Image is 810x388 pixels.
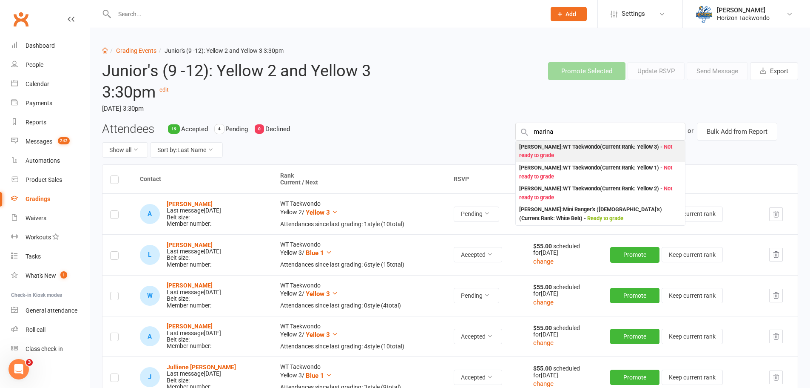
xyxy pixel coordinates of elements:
strong: $55.00 [533,365,553,372]
img: thumb_image1625461565.png [696,6,713,23]
button: Promote [610,370,659,385]
div: 19 [168,124,180,134]
button: Keep current rank [662,329,723,344]
button: Bulk Add from Report [697,123,777,141]
div: [PERSON_NAME] : WT Taekwondo (Current Rank: Yellow 1 ) - [519,164,682,181]
span: Settings [622,4,645,23]
div: Tasks [26,253,41,260]
strong: $55.00 [533,243,553,250]
a: edit [159,86,168,93]
time: [DATE] 3:30pm [102,101,385,116]
div: [PERSON_NAME] : WT Taekwondo (Current Rank: Yellow 3 ) - [519,143,682,160]
a: Payments [11,94,90,113]
a: Workouts [11,228,90,247]
button: change [533,338,554,348]
a: Calendar [11,75,90,94]
span: Blue 1 [306,249,324,257]
input: Search... [112,8,540,20]
a: [PERSON_NAME] [167,201,213,207]
span: 3 [26,359,33,366]
span: Yellow 3 [306,290,330,298]
div: scheduled for [DATE] [533,284,595,297]
div: scheduled for [DATE] [533,365,595,379]
div: General attendance [26,307,77,314]
div: Workouts [26,234,51,241]
strong: $55.00 [533,325,553,331]
button: Pending [454,288,499,303]
button: Pending [454,207,499,222]
div: [PERSON_NAME] : WT Taekwondo (Current Rank: Yellow 2 ) - [519,184,682,202]
button: Keep current rank [662,207,723,222]
span: Yellow 3 [306,209,330,216]
input: Search Members by name [515,123,685,141]
div: Payments [26,100,52,106]
div: Gradings [26,195,50,202]
button: Keep current rank [662,370,723,385]
div: Ayana Bhatia [140,204,160,224]
th: RSVP [446,165,526,193]
button: Add [551,7,587,21]
button: Yellow 3 [306,207,338,218]
button: Show all [102,142,148,158]
span: Blue 1 [306,372,324,379]
span: Not ready to grade [519,164,672,180]
div: Reports [26,119,46,126]
span: Pending [225,125,248,133]
button: Accepted [454,329,502,344]
div: Class check-in [26,345,63,352]
span: 1 [60,271,67,279]
div: Last message [DATE] [167,289,221,296]
a: General attendance kiosk mode [11,301,90,320]
button: Sort by:Last Name [150,142,223,158]
div: [PERSON_NAME] : Mini Ranger's ([DEMOGRAPHIC_DATA]'s) (Current Rank: White Belt ) - [519,205,682,223]
div: August Donoghue [140,326,160,346]
h2: Junior's (9 -12): Yellow 2 and Yellow 3 3:30pm [102,62,385,101]
div: Waivers [26,215,46,221]
button: Keep current rank [662,288,723,303]
li: Junior's (9 -12): Yellow 2 and Yellow 3 3:30pm [156,46,284,55]
button: Promote [610,329,659,344]
a: [PERSON_NAME] [167,241,213,248]
a: [PERSON_NAME] [167,282,213,289]
div: What's New [26,272,56,279]
td: WT Taekwondo Yellow 3 / [273,234,446,275]
button: Blue 1 [306,371,332,381]
div: Belt size: Member number: [167,323,221,350]
th: Rank Current / Next [273,165,446,193]
a: Class kiosk mode [11,339,90,359]
div: Product Sales [26,176,62,183]
button: change [533,297,554,308]
div: Messages [26,138,52,145]
a: Product Sales [11,170,90,190]
a: Messages 242 [11,132,90,151]
a: Clubworx [10,9,31,30]
div: Last message [DATE] [167,330,221,336]
button: Blue 1 [306,248,332,258]
div: Last message [DATE] [167,207,221,214]
button: Promote [610,247,659,262]
div: Attendances since last grading: 0 style ( 4 total) [280,302,438,309]
a: Tasks [11,247,90,266]
div: Horizon Taekwondo [717,14,770,22]
td: WT Taekwondo Yellow 2 / [273,193,446,234]
button: Export [750,62,798,80]
div: Automations [26,157,60,164]
div: Belt size: Member number: [167,282,221,309]
div: Roll call [26,326,45,333]
td: WT Taekwondo Yellow 2 / [273,275,446,316]
div: People [26,61,43,68]
div: 0 [255,124,264,134]
div: Attendances since last grading: 1 style ( 10 total) [280,221,438,227]
div: [PERSON_NAME] [717,6,770,14]
h3: Attendees [102,123,154,136]
a: Roll call [11,320,90,339]
span: 242 [58,137,70,144]
a: Dashboard [11,36,90,55]
div: Dashboard [26,42,55,49]
a: Julliene [PERSON_NAME] [167,364,236,371]
div: Luca Chervatin [140,245,160,265]
div: scheduled for [DATE] [533,243,595,256]
a: People [11,55,90,75]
